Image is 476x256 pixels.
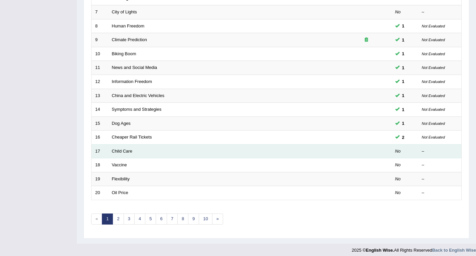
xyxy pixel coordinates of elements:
[167,214,178,225] a: 7
[112,93,165,98] a: China and Electric Vehicles
[92,5,108,19] td: 7
[395,190,401,195] em: No
[422,107,445,111] small: Not Evaluated
[91,214,102,225] span: «
[112,176,130,181] a: Flexibility
[352,244,476,253] div: 2025 © All Rights Reserved
[92,89,108,103] td: 13
[395,149,401,154] em: No
[422,148,458,155] div: –
[92,131,108,145] td: 16
[199,214,212,225] a: 10
[92,116,108,131] td: 15
[112,121,131,126] a: Dog Ages
[422,9,458,15] div: –
[134,214,145,225] a: 4
[188,214,199,225] a: 9
[212,214,223,225] a: »
[177,214,188,225] a: 8
[422,176,458,182] div: –
[400,106,407,113] span: You can still take this question
[395,162,401,167] em: No
[112,107,162,112] a: Symptoms and Strategies
[112,65,157,70] a: News and Social Media
[112,9,137,14] a: City of Lights
[400,78,407,85] span: You can still take this question
[345,37,388,43] div: Exam occurring question
[112,190,128,195] a: Oil Price
[422,121,445,125] small: Not Evaluated
[422,66,445,70] small: Not Evaluated
[395,9,401,14] em: No
[124,214,135,225] a: 3
[400,64,407,71] span: You can still take this question
[92,103,108,117] td: 14
[422,135,445,139] small: Not Evaluated
[112,149,132,154] a: Child Care
[395,176,401,181] em: No
[92,158,108,172] td: 18
[112,162,127,167] a: Vaccine
[145,214,156,225] a: 5
[112,37,147,42] a: Climate Prediction
[422,24,445,28] small: Not Evaluated
[112,51,136,56] a: Biking Boom
[400,22,407,29] span: You can still take this question
[432,248,476,253] a: Back to English Wise
[400,50,407,57] span: You can still take this question
[102,214,113,225] a: 1
[112,135,152,140] a: Cheaper Rail Tickets
[400,36,407,44] span: You can still take this question
[422,190,458,196] div: –
[156,214,167,225] a: 6
[92,19,108,33] td: 8
[92,75,108,89] td: 12
[400,120,407,127] span: You can still take this question
[92,172,108,186] td: 19
[92,144,108,158] td: 17
[92,186,108,200] td: 20
[366,248,394,253] strong: English Wise.
[422,38,445,42] small: Not Evaluated
[400,134,407,141] span: You can still take this question
[422,80,445,84] small: Not Evaluated
[112,79,152,84] a: Information Freedom
[422,52,445,56] small: Not Evaluated
[92,61,108,75] td: 11
[400,92,407,99] span: You can still take this question
[422,94,445,98] small: Not Evaluated
[113,214,124,225] a: 2
[112,23,145,28] a: Human Freedom
[92,33,108,47] td: 9
[422,162,458,168] div: –
[92,47,108,61] td: 10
